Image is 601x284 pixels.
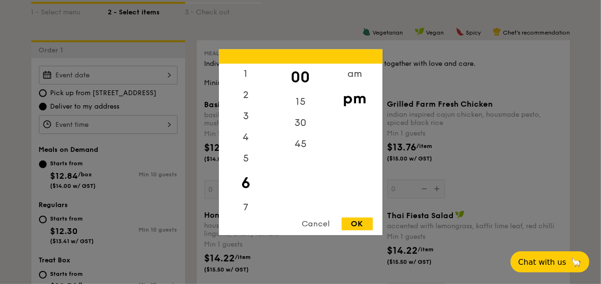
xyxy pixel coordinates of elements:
div: 2 [219,85,273,106]
button: Chat with us🦙 [511,251,589,272]
div: 30 [273,112,328,134]
div: 15 [273,91,328,112]
div: OK [342,217,373,230]
div: pm [328,85,382,112]
div: 4 [219,127,273,148]
div: 6 [219,169,273,197]
div: 7 [219,197,273,218]
span: Chat with us [518,258,566,267]
div: 3 [219,106,273,127]
div: 5 [219,148,273,169]
span: 🦙 [570,257,582,268]
div: 45 [273,134,328,155]
div: 00 [273,63,328,91]
div: Cancel [293,217,340,230]
div: 1 [219,63,273,85]
div: am [328,63,382,85]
